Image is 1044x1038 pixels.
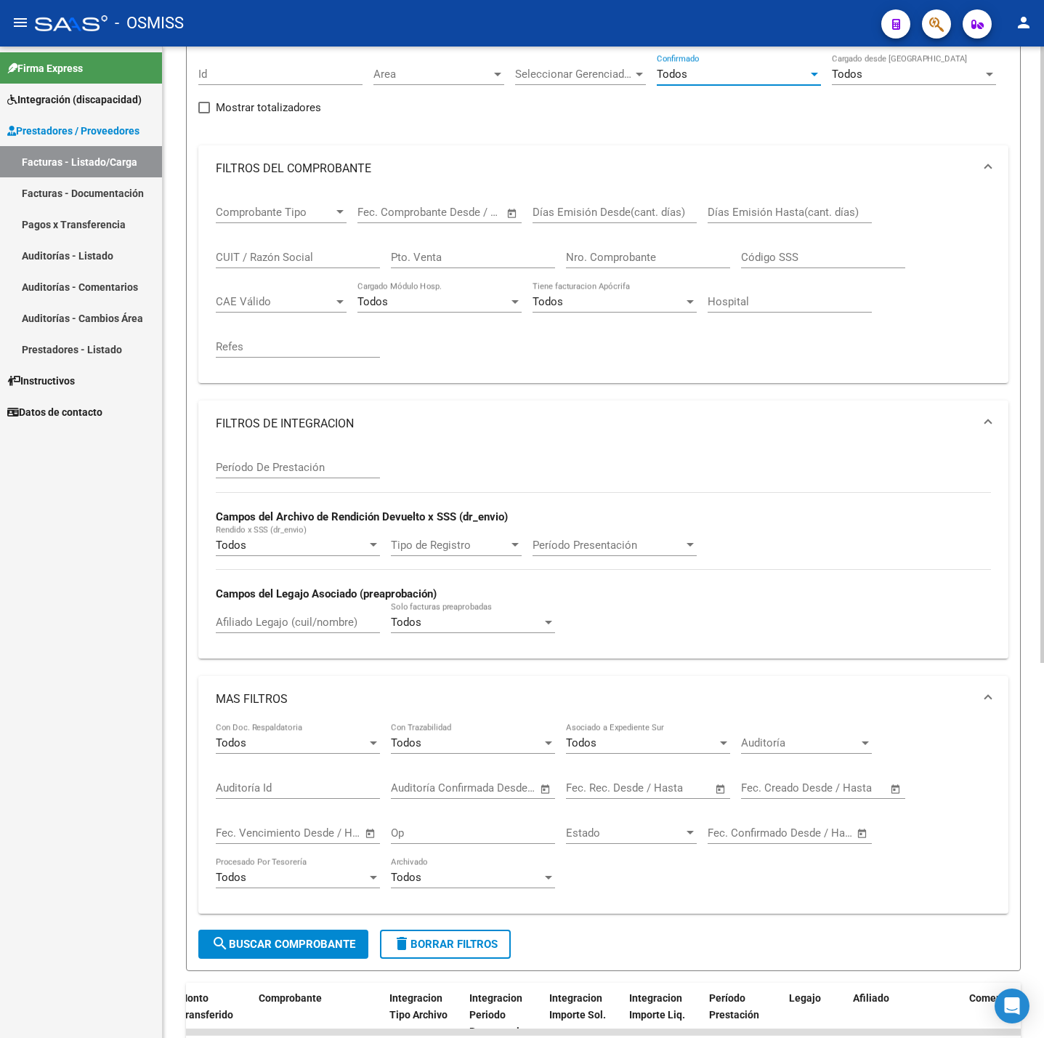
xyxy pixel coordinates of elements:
span: CAE Válido [216,295,333,308]
span: Auditoría [741,736,859,749]
span: Todos [566,736,596,749]
span: Seleccionar Gerenciador [515,68,633,81]
span: Integracion Importe Sol. [549,992,606,1021]
mat-icon: search [211,935,229,952]
input: End date [418,206,488,219]
span: Todos [216,871,246,884]
span: Instructivos [7,373,75,389]
span: Datos de contacto [7,404,102,420]
span: Integracion Tipo Archivo [389,992,448,1021]
input: Start date [357,206,405,219]
span: Afiliado [853,992,889,1004]
mat-panel-title: FILTROS DE INTEGRACION [216,416,974,432]
input: End date [451,781,522,794]
input: End date [626,781,697,794]
div: FILTROS DEL COMPROBANTE [198,192,1008,383]
button: Borrar Filtros [380,930,511,959]
mat-icon: delete [393,935,410,952]
span: Todos [391,736,421,749]
input: Start date [566,781,613,794]
div: Open Intercom Messenger [995,989,1029,1023]
span: - OSMISS [115,7,184,39]
button: Open calendar [363,825,379,842]
span: Mostrar totalizadores [216,99,321,116]
input: End date [276,826,347,840]
input: End date [768,826,838,840]
span: Estado [566,826,684,840]
span: Integracion Importe Liq. [629,992,685,1021]
span: Legajo [789,992,821,1004]
span: Prestadores / Proveedores [7,123,139,139]
span: Tipo de Registro [391,539,509,552]
span: Todos [216,736,246,749]
input: Start date [216,826,263,840]
input: Start date [708,826,755,840]
span: Integración (discapacidad) [7,92,142,108]
button: Open calendar [854,825,871,842]
mat-icon: person [1015,14,1032,31]
span: Integracion Periodo Presentacion [469,992,531,1037]
span: Todos [391,616,421,629]
button: Open calendar [888,781,905,797]
span: Todos [391,871,421,884]
span: Buscar Comprobante [211,938,355,951]
span: Todos [657,68,687,81]
span: Período Prestación [709,992,759,1021]
span: Todos [533,295,563,308]
mat-icon: menu [12,14,29,31]
strong: Campos del Legajo Asociado (preaprobación) [216,587,437,600]
mat-expansion-panel-header: MAS FILTROS [198,676,1008,723]
button: Open calendar [713,781,729,797]
input: Start date [391,781,438,794]
button: Open calendar [504,205,521,222]
span: Area [373,68,491,81]
mat-expansion-panel-header: FILTROS DE INTEGRACION [198,401,1008,447]
span: Monto Transferido [179,992,233,1021]
input: Start date [741,781,788,794]
div: FILTROS DE INTEGRACION [198,447,1008,659]
span: Comprobante Tipo [216,206,333,219]
button: Open calendar [538,781,554,797]
strong: Campos del Archivo de Rendición Devuelto x SSS (dr_envio) [216,510,508,523]
span: Firma Express [7,60,83,76]
span: Comprobante [259,992,322,1004]
div: MAS FILTROS [198,723,1008,914]
span: Borrar Filtros [393,938,498,951]
span: Período Presentación [533,539,684,552]
span: Todos [832,68,862,81]
mat-expansion-panel-header: FILTROS DEL COMPROBANTE [198,145,1008,192]
input: End date [801,781,872,794]
mat-panel-title: FILTROS DEL COMPROBANTE [216,161,974,177]
button: Buscar Comprobante [198,930,368,959]
mat-panel-title: MAS FILTROS [216,691,974,707]
span: Todos [357,295,388,308]
span: Todos [216,539,246,552]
